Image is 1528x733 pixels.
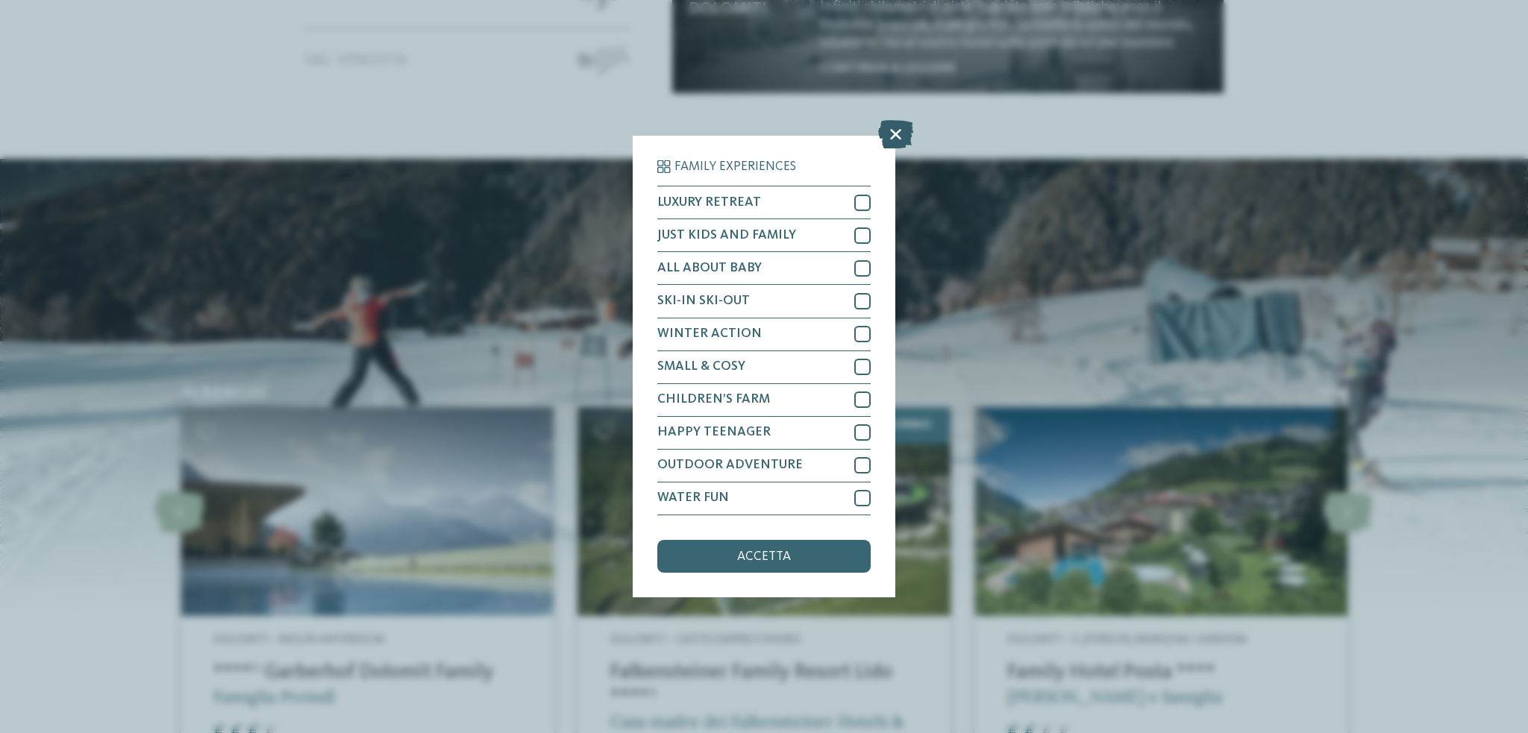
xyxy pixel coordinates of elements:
[657,229,796,242] span: JUST KIDS AND FAMILY
[657,459,803,472] span: OUTDOOR ADVENTURE
[657,295,750,308] span: SKI-IN SKI-OUT
[737,550,791,564] span: accetta
[657,491,729,505] span: WATER FUN
[657,327,762,341] span: WINTER ACTION
[674,160,796,174] span: Family Experiences
[657,262,762,275] span: ALL ABOUT BABY
[657,360,745,374] span: SMALL & COSY
[657,426,771,439] span: HAPPY TEENAGER
[657,393,770,406] span: CHILDREN’S FARM
[657,196,761,210] span: LUXURY RETREAT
